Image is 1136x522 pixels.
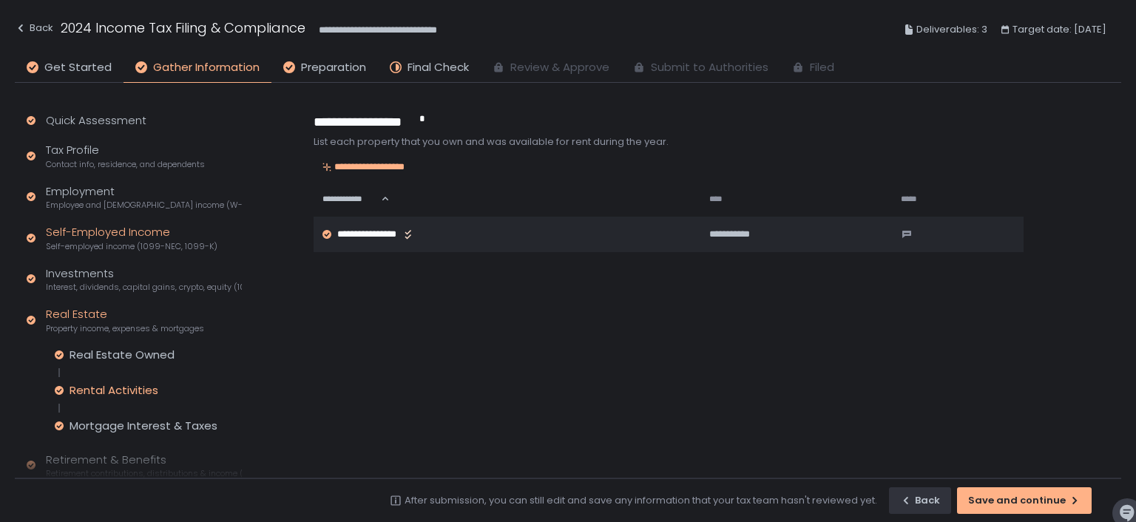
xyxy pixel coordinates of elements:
span: Review & Approve [510,59,609,76]
span: Target date: [DATE] [1012,21,1106,38]
div: Save and continue [968,494,1081,507]
div: Tax Profile [46,142,205,170]
div: Back [900,494,940,507]
div: Self-Employed Income [46,224,217,252]
span: Deliverables: 3 [916,21,987,38]
span: Submit to Authorities [651,59,768,76]
span: Gather Information [153,59,260,76]
div: After submission, you can still edit and save any information that your tax team hasn't reviewed ... [405,494,877,507]
span: Final Check [408,59,469,76]
span: Contact info, residence, and dependents [46,159,205,170]
div: Quick Assessment [46,112,146,129]
div: Back [15,19,53,37]
div: Retirement & Benefits [46,452,242,480]
div: Real Estate [46,306,204,334]
span: Interest, dividends, capital gains, crypto, equity (1099s, K-1s) [46,282,242,293]
div: List each property that you own and was available for rent during the year. [314,135,1024,149]
span: Preparation [301,59,366,76]
div: Mortgage Interest & Taxes [70,418,217,433]
span: Employee and [DEMOGRAPHIC_DATA] income (W-2s) [46,200,242,211]
span: Property income, expenses & mortgages [46,323,204,334]
div: Employment [46,183,242,211]
div: Real Estate Owned [70,348,175,362]
span: Get Started [44,59,112,76]
span: Filed [810,59,834,76]
button: Back [889,487,951,514]
span: Self-employed income (1099-NEC, 1099-K) [46,241,217,252]
button: Back [15,18,53,42]
div: Investments [46,265,242,294]
span: Retirement contributions, distributions & income (1099-R, 5498) [46,468,242,479]
div: Rental Activities [70,383,158,398]
button: Save and continue [957,487,1092,514]
h1: 2024 Income Tax Filing & Compliance [61,18,305,38]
